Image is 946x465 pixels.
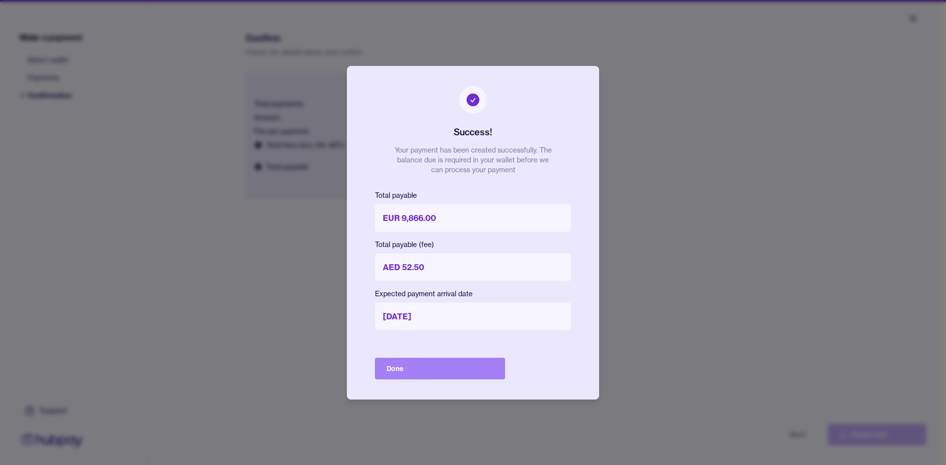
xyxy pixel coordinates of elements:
p: Expected payment arrival date [375,289,571,299]
p: Your payment has been created successfully. The balance due is required in your wallet before we ... [394,145,552,175]
p: AED 52.50 [375,253,571,281]
p: [DATE] [375,303,571,330]
h2: Success! [454,125,492,139]
button: Done [375,358,505,379]
p: Total payable (fee) [375,240,571,249]
p: EUR 9,866.00 [375,204,571,232]
p: Total payable [375,190,571,200]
